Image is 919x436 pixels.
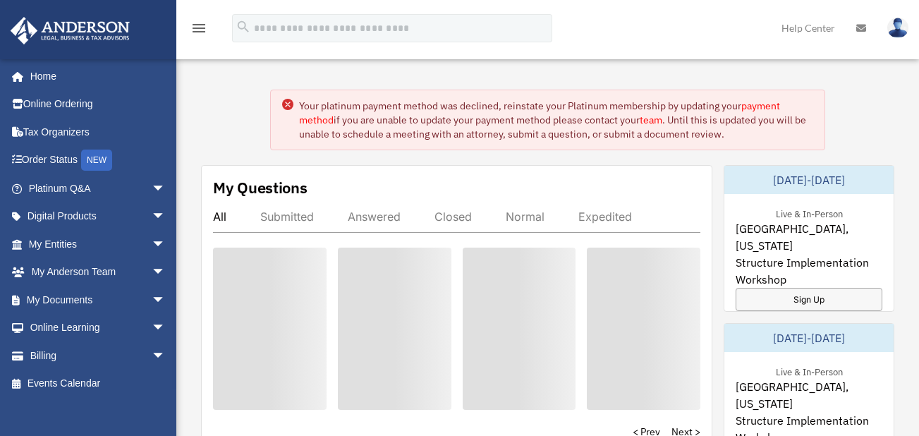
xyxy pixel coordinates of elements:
a: Online Learningarrow_drop_down [10,314,187,342]
div: Expedited [578,210,632,224]
a: My Anderson Teamarrow_drop_down [10,258,187,286]
span: arrow_drop_down [152,286,180,315]
a: Sign Up [736,288,882,311]
i: menu [190,20,207,37]
span: arrow_drop_down [152,258,180,287]
img: User Pic [887,18,908,38]
div: Answered [348,210,401,224]
img: Anderson Advisors Platinum Portal [6,17,134,44]
div: All [213,210,226,224]
span: Structure Implementation Workshop [736,254,882,288]
a: Order StatusNEW [10,146,187,175]
div: My Questions [213,177,308,198]
div: Your platinum payment method was declined, reinstate your Platinum membership by updating your if... [299,99,813,141]
a: team [640,114,662,126]
a: payment method [299,99,780,126]
a: Digital Productsarrow_drop_down [10,202,187,231]
a: Billingarrow_drop_down [10,341,187,370]
span: [GEOGRAPHIC_DATA], [US_STATE] [736,220,882,254]
span: arrow_drop_down [152,202,180,231]
div: Live & In-Person [765,363,854,378]
div: Normal [506,210,544,224]
a: My Entitiesarrow_drop_down [10,230,187,258]
i: search [236,19,251,35]
a: Platinum Q&Aarrow_drop_down [10,174,187,202]
div: [DATE]-[DATE] [724,166,894,194]
span: arrow_drop_down [152,230,180,259]
div: Submitted [260,210,314,224]
a: Online Ordering [10,90,187,119]
span: arrow_drop_down [152,314,180,343]
a: menu [190,25,207,37]
a: Tax Organizers [10,118,187,146]
div: [DATE]-[DATE] [724,324,894,352]
a: My Documentsarrow_drop_down [10,286,187,314]
span: [GEOGRAPHIC_DATA], [US_STATE] [736,378,882,412]
div: Closed [434,210,472,224]
span: arrow_drop_down [152,341,180,370]
span: arrow_drop_down [152,174,180,203]
div: NEW [81,150,112,171]
div: Live & In-Person [765,205,854,220]
a: Events Calendar [10,370,187,398]
a: Home [10,62,180,90]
